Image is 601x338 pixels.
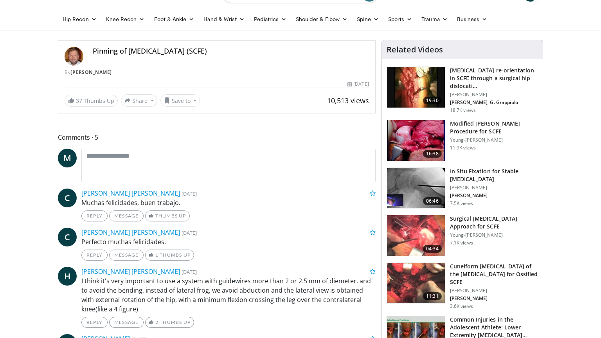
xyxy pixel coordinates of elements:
[93,47,369,56] h4: Pinning of [MEDICAL_DATA] (SCFE)
[450,295,538,302] p: [PERSON_NAME]
[145,250,194,261] a: 1 Thumbs Up
[387,67,445,108] img: UFuN5x2kP8YLDu1n4xMDoxOjBrO-I4W8.150x105_q85_crop-smart_upscale.jpg
[155,252,158,258] span: 1
[160,94,200,107] button: Save to
[65,47,83,66] img: Avatar
[327,96,369,105] span: 10,513 views
[81,317,108,328] a: Reply
[450,215,538,230] h3: Surgical [MEDICAL_DATA] Approach for SCFE
[417,11,452,27] a: Trauma
[58,228,77,246] a: C
[423,197,442,205] span: 06:46
[155,319,158,325] span: 2
[450,167,538,183] h3: In Situ Fixation for Stable [MEDICAL_DATA]
[65,95,118,107] a: 37 Thumbs Up
[81,267,180,276] a: [PERSON_NAME] [PERSON_NAME]
[423,245,442,253] span: 04:34
[450,145,476,151] p: 11.9K views
[450,137,538,143] p: Young-[PERSON_NAME]
[145,210,189,221] a: Thumbs Up
[450,240,473,246] p: 7.1K views
[81,237,376,246] p: Perfecto muchas felicidades.
[450,99,538,106] p: [PERSON_NAME], G. Grappiolo
[387,167,538,209] a: 06:46 In Situ Fixation for Stable [MEDICAL_DATA] [PERSON_NAME] [PERSON_NAME] 7.5K views
[81,189,180,198] a: [PERSON_NAME] [PERSON_NAME]
[58,149,77,167] a: M
[182,229,197,236] small: [DATE]
[450,232,538,238] p: Young-[PERSON_NAME]
[58,11,101,27] a: Hip Recon
[450,200,473,207] p: 7.5K views
[450,303,473,309] p: 3.6K views
[182,190,197,197] small: [DATE]
[387,67,538,113] a: 19:30 [MEDICAL_DATA] re-orientation in SCFE through a surgical hip dislocati… [PERSON_NAME] [PERS...
[76,97,82,104] span: 37
[81,210,108,221] a: Reply
[450,262,538,286] h3: Cuneiform [MEDICAL_DATA] of the [MEDICAL_DATA] for Ossified SCFE
[383,11,417,27] a: Sports
[109,317,144,328] a: Message
[291,11,352,27] a: Shoulder & Elbow
[182,268,197,275] small: [DATE]
[101,11,149,27] a: Knee Recon
[450,107,476,113] p: 18.7K views
[450,185,538,191] p: [PERSON_NAME]
[387,262,538,309] a: 11:31 Cuneiform [MEDICAL_DATA] of the [MEDICAL_DATA] for Ossified SCFE [PERSON_NAME] [PERSON_NAME...
[149,11,199,27] a: Foot & Ankle
[65,69,369,76] div: By
[387,215,445,256] img: kim4_1.png.150x105_q85_crop-smart_upscale.jpg
[387,120,538,161] a: 16:38 Modified [PERSON_NAME] Procedure for SCFE Young-[PERSON_NAME] 11.9K views
[58,267,77,286] a: H
[387,263,445,304] img: JRVPgfEGVIKO2Er35hMDoxOjA4MTtFn1_1.150x105_q85_crop-smart_upscale.jpg
[450,120,538,135] h3: Modified [PERSON_NAME] Procedure for SCFE
[81,276,376,314] p: I think it's very important to use a system with guidewires more than 2 or 2.5 mm of diemeter. an...
[58,189,77,207] a: C
[109,250,144,261] a: Message
[423,292,442,300] span: 11:31
[450,288,538,294] p: [PERSON_NAME]
[387,215,538,256] a: 04:34 Surgical [MEDICAL_DATA] Approach for SCFE Young-[PERSON_NAME] 7.1K views
[58,40,375,41] video-js: Video Player
[450,92,538,98] p: [PERSON_NAME]
[249,11,291,27] a: Pediatrics
[423,97,442,104] span: 19:30
[387,168,445,209] img: f1a1550c-41e2-41ea-96f9-d5064d5c508c.150x105_q85_crop-smart_upscale.jpg
[452,11,492,27] a: Business
[450,192,538,199] p: [PERSON_NAME]
[109,210,144,221] a: Message
[352,11,383,27] a: Spine
[423,150,442,158] span: 16:38
[121,94,157,107] button: Share
[70,69,112,76] a: [PERSON_NAME]
[81,198,376,207] p: Muchas felicidades, buen trabajo.
[145,317,194,328] a: 2 Thumbs Up
[58,132,376,142] span: Comments 5
[450,67,538,90] h3: [MEDICAL_DATA] re-orientation in SCFE through a surgical hip dislocati…
[387,45,443,54] h4: Related Videos
[347,81,369,88] div: [DATE]
[81,250,108,261] a: Reply
[81,228,180,237] a: [PERSON_NAME] [PERSON_NAME]
[387,120,445,161] img: Picture_20_0_2.png.150x105_q85_crop-smart_upscale.jpg
[199,11,249,27] a: Hand & Wrist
